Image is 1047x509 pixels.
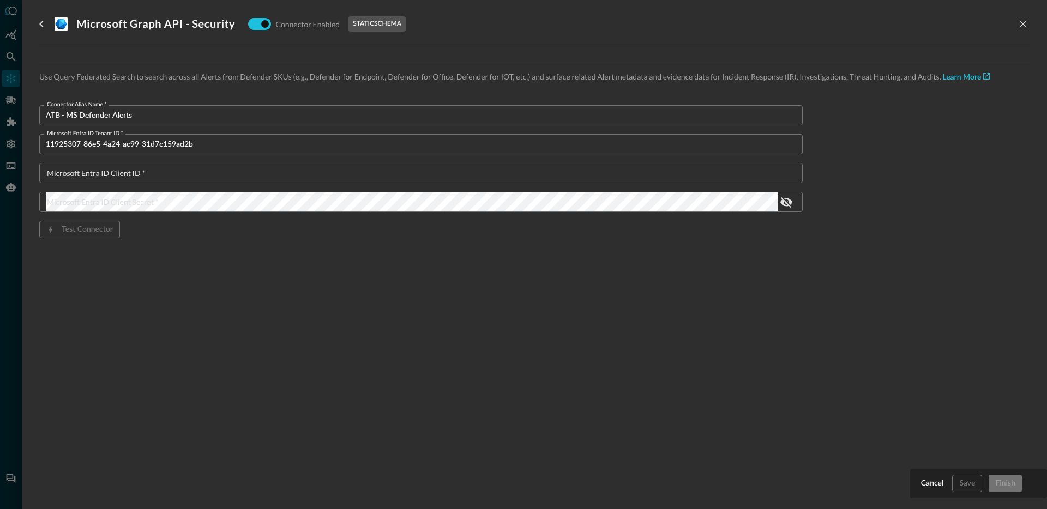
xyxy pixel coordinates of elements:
button: close-drawer [1016,17,1030,31]
button: go back [33,15,50,33]
svg: Microsoft Graph API - Security [55,17,68,31]
p: static schema [353,19,401,29]
span: Please fill out all required fields or make needed changes before testing [39,221,120,238]
div: Cancel [921,477,944,490]
p: Connector Enabled [275,19,340,30]
button: Cancel [919,475,946,492]
h3: Microsoft Graph API - Security [76,17,235,31]
button: show password [778,193,795,211]
a: Learn More [942,74,990,81]
p: Use Query Federated Search to search across all Alerts from Defender SKUs (e.g., Defender for End... [39,71,1030,83]
label: Connector Alias Name [47,100,107,109]
label: Microsoft Entra ID Tenant ID [47,129,123,138]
